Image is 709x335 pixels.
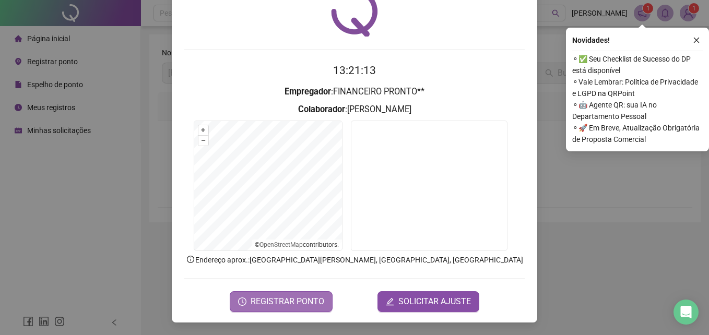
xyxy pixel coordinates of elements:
[673,300,699,325] div: Open Intercom Messenger
[386,297,394,306] span: edit
[572,122,703,145] span: ⚬ 🚀 Em Breve, Atualização Obrigatória de Proposta Comercial
[377,291,479,312] button: editSOLICITAR AJUSTE
[333,64,376,77] time: 13:21:13
[186,255,195,264] span: info-circle
[184,85,525,99] h3: : FINANCEIRO PRONTO**
[184,103,525,116] h3: : [PERSON_NAME]
[285,87,331,97] strong: Empregador
[238,297,246,306] span: clock-circle
[251,295,324,308] span: REGISTRAR PONTO
[572,53,703,76] span: ⚬ ✅ Seu Checklist de Sucesso do DP está disponível
[230,291,333,312] button: REGISTRAR PONTO
[398,295,471,308] span: SOLICITAR AJUSTE
[298,104,345,114] strong: Colaborador
[572,76,703,99] span: ⚬ Vale Lembrar: Política de Privacidade e LGPD na QRPoint
[255,241,339,248] li: © contributors.
[572,99,703,122] span: ⚬ 🤖 Agente QR: sua IA no Departamento Pessoal
[259,241,303,248] a: OpenStreetMap
[572,34,610,46] span: Novidades !
[693,37,700,44] span: close
[198,125,208,135] button: +
[184,254,525,266] p: Endereço aprox. : [GEOGRAPHIC_DATA][PERSON_NAME], [GEOGRAPHIC_DATA], [GEOGRAPHIC_DATA]
[198,136,208,146] button: –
